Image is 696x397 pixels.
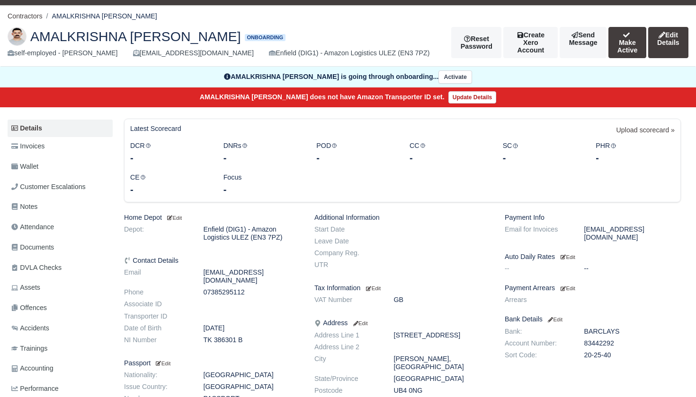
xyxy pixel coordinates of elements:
div: CE [123,172,216,196]
dt: -- [498,265,577,273]
a: DVLA Checks [8,259,113,277]
dd: [DATE] [196,324,308,332]
span: Onboarding [245,34,286,41]
dd: [EMAIL_ADDRESS][DOMAIN_NAME] [196,268,308,285]
span: Accounting [11,363,54,374]
h6: Passport [124,359,300,367]
a: Update Details [448,91,496,104]
span: Customer Escalations [11,181,86,192]
div: - [596,151,675,164]
div: DCR [123,140,216,164]
small: Edit [154,361,170,366]
span: DVLA Checks [11,262,62,273]
span: Attendance [11,222,54,233]
span: Offences [11,302,47,313]
a: Edit [166,214,182,221]
dt: UTR [307,261,387,269]
span: AMALKRISHNA [PERSON_NAME] [30,30,241,43]
dt: Account Number: [498,339,577,347]
a: Send Message [560,27,607,58]
span: Accidents [11,323,49,334]
div: PHR [589,140,682,164]
div: - [130,183,209,196]
div: - [130,151,209,164]
a: Edit [559,253,575,260]
dt: Transporter ID [117,312,196,320]
div: self-employed - [PERSON_NAME] [8,48,118,59]
dd: [EMAIL_ADDRESS][DOMAIN_NAME] [577,225,688,242]
h6: Bank Details [505,315,681,323]
span: Wallet [11,161,38,172]
a: Attendance [8,218,113,236]
a: Accidents [8,319,113,337]
dt: Phone [117,288,196,296]
a: Edit [154,359,170,367]
small: Edit [351,320,367,326]
dt: Nationality: [117,371,196,379]
dd: [GEOGRAPHIC_DATA] [196,371,308,379]
div: - [223,151,303,164]
a: Invoices [8,137,113,155]
a: Trainings [8,339,113,358]
span: Trainings [11,343,47,354]
dd: 20-25-40 [577,351,688,359]
h6: Tax Information [314,284,491,292]
h6: Payment Info [505,214,681,222]
dd: Enfield (DIG1) - Amazon Logistics ULEZ (EN3 7PZ) [196,225,308,242]
dd: 83442292 [577,339,688,347]
iframe: Chat Widget [649,352,696,397]
dt: Associate ID [117,300,196,308]
a: Edit [546,315,562,323]
h6: Latest Scorecard [130,125,181,133]
dd: -- [577,265,688,273]
small: Edit [166,215,182,221]
dt: Address Line 2 [307,343,387,351]
div: Focus [216,172,310,196]
dt: State/Province [307,375,387,383]
a: Notes [8,198,113,216]
a: Contractors [8,12,43,20]
dd: [GEOGRAPHIC_DATA] [196,383,308,391]
a: Edit [364,284,381,292]
span: Documents [11,242,54,253]
a: Customer Escalations [8,178,113,196]
span: Performance [11,383,59,394]
a: Accounting [8,359,113,378]
dd: 07385295112 [196,288,308,296]
button: Reset Password [451,27,501,58]
dd: [GEOGRAPHIC_DATA] [387,375,498,383]
button: Activate [438,70,472,84]
dt: Postcode [307,387,387,395]
a: Upload scorecard » [616,125,675,140]
dt: Address Line 1 [307,331,387,339]
a: Details [8,120,113,137]
small: Edit [546,317,562,322]
small: Edit [366,285,381,291]
a: Documents [8,238,113,257]
dd: [PERSON_NAME], [GEOGRAPHIC_DATA] [387,355,498,371]
small: Edit [561,285,575,291]
dt: Sort Code: [498,351,577,359]
dt: Date of Birth [117,324,196,332]
a: Edit [559,284,575,292]
div: AMALKRISHNA EDASSARY SATHYAN [0,19,696,67]
div: Enfield (DIG1) - Amazon Logistics ULEZ (EN3 7PZ) [269,48,429,59]
div: [EMAIL_ADDRESS][DOMAIN_NAME] [133,48,254,59]
dt: NI Number [117,336,196,344]
div: CC [402,140,496,164]
dt: Start Date [307,225,387,233]
button: Make Active [608,27,646,58]
li: AMALKRISHNA [PERSON_NAME] [43,11,157,22]
dt: City [307,355,387,371]
button: Create Xero Account [503,27,558,58]
dt: Issue Country: [117,383,196,391]
div: SC [496,140,589,164]
a: Offences [8,299,113,317]
div: - [316,151,395,164]
span: Assets [11,282,40,293]
span: Invoices [11,141,45,152]
a: Edit [351,319,367,327]
a: Assets [8,278,113,297]
span: Notes [11,201,37,212]
dd: UB4 0NG [387,387,498,395]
